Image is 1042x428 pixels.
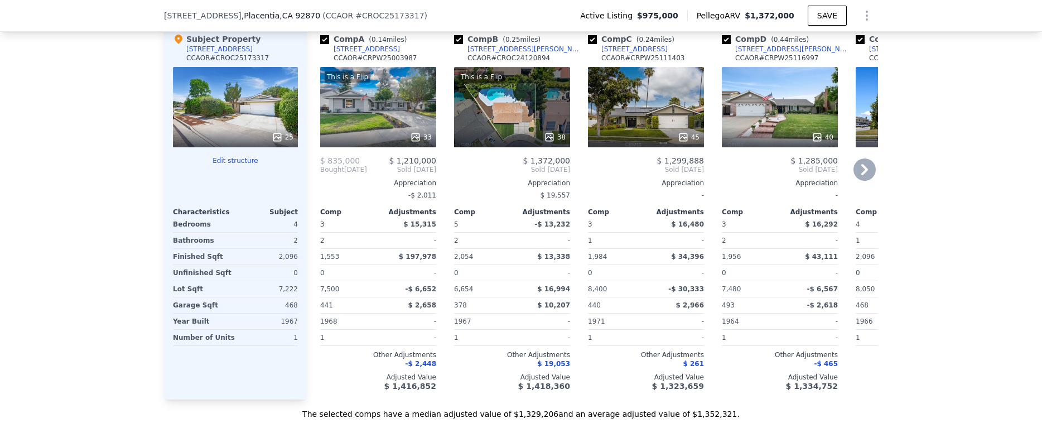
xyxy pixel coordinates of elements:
[454,330,510,345] div: 1
[588,165,704,174] span: Sold [DATE]
[514,233,570,248] div: -
[534,220,570,228] span: -$ 13,232
[668,285,704,293] span: -$ 30,333
[320,253,339,261] span: 1,553
[856,233,911,248] div: 1
[173,265,233,281] div: Unfinished Sqft
[657,156,704,165] span: $ 1,299,888
[580,10,637,21] span: Active Listing
[389,156,436,165] span: $ 1,210,000
[235,208,298,217] div: Subject
[856,33,942,45] div: Comp E
[454,350,570,359] div: Other Adjustments
[544,132,566,143] div: 38
[320,156,360,165] span: $ 835,000
[637,10,678,21] span: $975,000
[173,156,298,165] button: Edit structure
[410,132,432,143] div: 33
[320,330,376,345] div: 1
[588,179,704,187] div: Appreciation
[588,373,704,382] div: Adjusted Value
[648,330,704,345] div: -
[523,156,570,165] span: $ 1,372,000
[454,314,510,329] div: 1967
[406,285,436,293] span: -$ 6,652
[766,36,813,44] span: ( miles)
[588,350,704,359] div: Other Adjustments
[173,233,233,248] div: Bathrooms
[320,165,367,174] div: [DATE]
[454,208,512,217] div: Comp
[722,33,813,45] div: Comp D
[648,233,704,248] div: -
[454,285,473,293] span: 6,654
[384,382,436,391] span: $ 1,416,852
[173,249,233,265] div: Finished Sqft
[722,220,726,228] span: 3
[467,54,550,62] div: CCAOR # CROC24120894
[372,36,387,44] span: 0.14
[671,253,704,261] span: $ 34,396
[518,382,570,391] span: $ 1,418,360
[173,330,235,345] div: Number of Units
[790,156,838,165] span: $ 1,285,000
[808,6,847,26] button: SAVE
[722,253,741,261] span: 1,956
[320,269,325,277] span: 0
[856,253,875,261] span: 2,096
[367,165,436,174] span: Sold [DATE]
[320,373,436,382] div: Adjusted Value
[238,265,298,281] div: 0
[238,314,298,329] div: 1967
[745,11,794,20] span: $1,372,000
[722,45,851,54] a: [STREET_ADDRESS][PERSON_NAME]
[173,217,233,232] div: Bedrooms
[683,360,704,368] span: $ 261
[856,4,878,27] button: Show Options
[588,301,601,309] span: 440
[652,382,704,391] span: $ 1,323,659
[856,373,972,382] div: Adjusted Value
[320,165,344,174] span: Bought
[805,253,838,261] span: $ 43,111
[541,191,570,199] span: $ 19,557
[514,330,570,345] div: -
[807,285,838,293] span: -$ 6,567
[238,249,298,265] div: 2,096
[320,314,376,329] div: 1968
[512,208,570,217] div: Adjustments
[320,33,411,45] div: Comp A
[856,269,860,277] span: 0
[242,10,320,21] span: , Placentia
[856,314,911,329] div: 1966
[454,269,459,277] span: 0
[676,301,704,309] span: $ 2,966
[454,45,583,54] a: [STREET_ADDRESS][PERSON_NAME]
[320,285,339,293] span: 7,500
[364,36,411,44] span: ( miles)
[380,265,436,281] div: -
[454,253,473,261] span: 2,054
[380,233,436,248] div: -
[467,45,583,54] div: [STREET_ADDRESS][PERSON_NAME]
[454,301,467,309] span: 378
[454,179,570,187] div: Appreciation
[238,297,298,313] div: 468
[856,179,972,187] div: Appreciation
[588,253,607,261] span: 1,984
[632,36,679,44] span: ( miles)
[588,233,644,248] div: 1
[722,373,838,382] div: Adjusted Value
[537,301,570,309] span: $ 10,207
[320,45,400,54] a: [STREET_ADDRESS]
[774,36,789,44] span: 0.44
[648,314,704,329] div: -
[588,285,607,293] span: 8,400
[514,265,570,281] div: -
[173,297,233,313] div: Garage Sqft
[454,33,545,45] div: Comp B
[173,314,233,329] div: Year Built
[588,45,668,54] a: [STREET_ADDRESS]
[722,179,838,187] div: Appreciation
[678,132,700,143] div: 45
